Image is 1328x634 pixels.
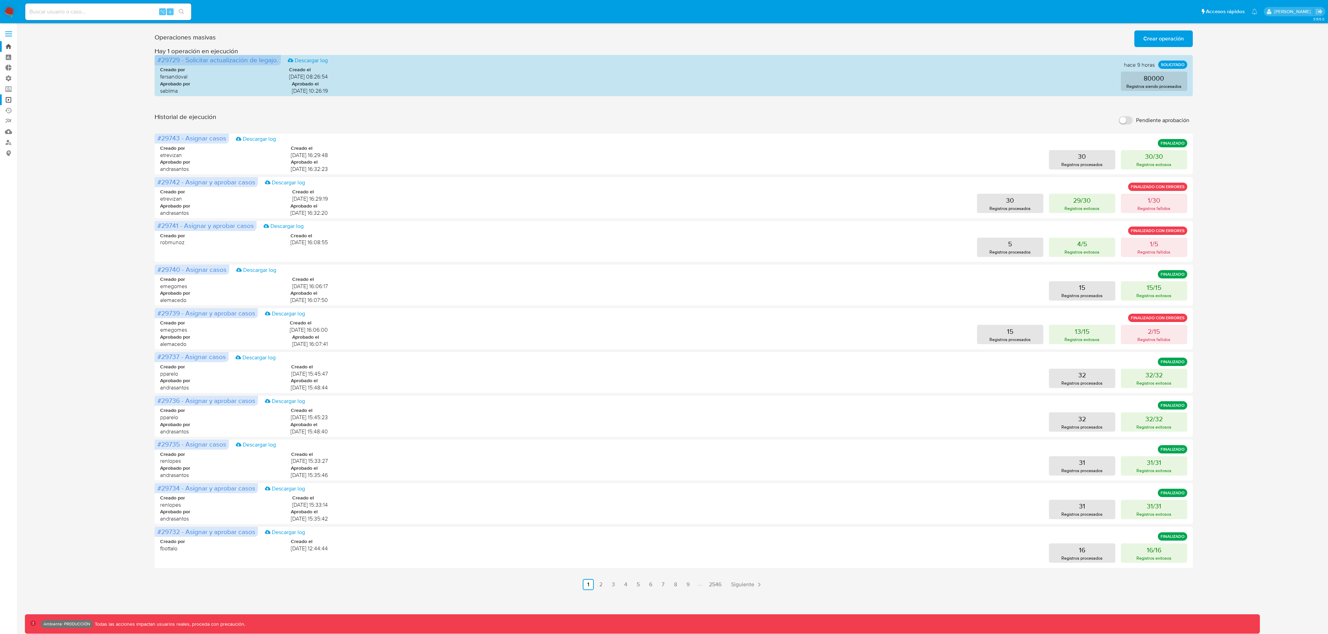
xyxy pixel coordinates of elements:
[25,7,191,16] input: Buscar usuario o caso...
[93,621,245,627] p: Todas las acciones impactan usuarios reales, proceda con precaución.
[1206,8,1245,15] span: Accesos rápidos
[169,8,171,15] span: s
[1274,8,1313,15] p: leandrojossue.ramirez@mercadolibre.com.co
[1316,8,1323,15] a: Salir
[1252,9,1257,15] a: Notificaciones
[160,8,165,15] span: ⌥
[174,7,188,17] button: search-icon
[44,623,90,625] p: Ambiente: PRODUCCIÓN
